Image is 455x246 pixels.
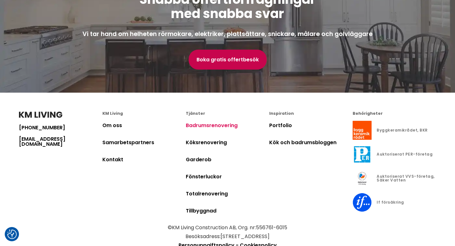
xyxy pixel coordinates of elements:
[19,125,102,130] a: [PHONE_NUMBER]
[353,112,436,116] div: Behörigheter
[377,200,404,204] div: If försäkring
[19,137,102,147] a: [EMAIL_ADDRESS][DOMAIN_NAME]
[186,122,238,129] a: Badrumsrenovering
[186,139,227,146] a: Köksrenovering
[102,112,186,116] div: KM Living
[377,128,428,132] div: Byggkeramikrådet, BKR
[353,193,372,212] img: If försäkring
[377,152,433,156] div: Auktoriserat PER-företag
[102,122,122,129] a: Om oss
[186,156,211,163] a: Garderob
[19,223,436,241] p: © KM Living Construction AB , Org. nr: 556761-6015 Besöksadress: [STREET_ADDRESS]
[186,190,228,197] a: Totalrenovering
[102,139,154,146] a: Samarbetspartners
[353,145,372,164] img: Auktoriserat PER-företag
[353,121,372,140] img: Byggkeramikrådet, BKR
[102,156,123,163] a: Kontakt
[189,50,267,70] a: Boka gratis offertbesök
[186,207,216,214] a: Tillbyggnad
[269,122,292,129] a: Portfolio
[186,112,269,116] div: Tjänster
[19,112,62,118] img: KM Living
[353,169,372,188] img: Auktoriserat VVS-företag, Säker Vatten
[7,230,17,239] button: Samtyckesinställningar
[377,175,436,182] div: Auktoriserat VVS-företag, Säker Vatten
[269,112,353,116] div: Inspiration
[269,139,337,146] a: Kök och badrumsbloggen
[186,173,222,180] a: Fönsterluckor
[7,230,17,239] img: Revisit consent button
